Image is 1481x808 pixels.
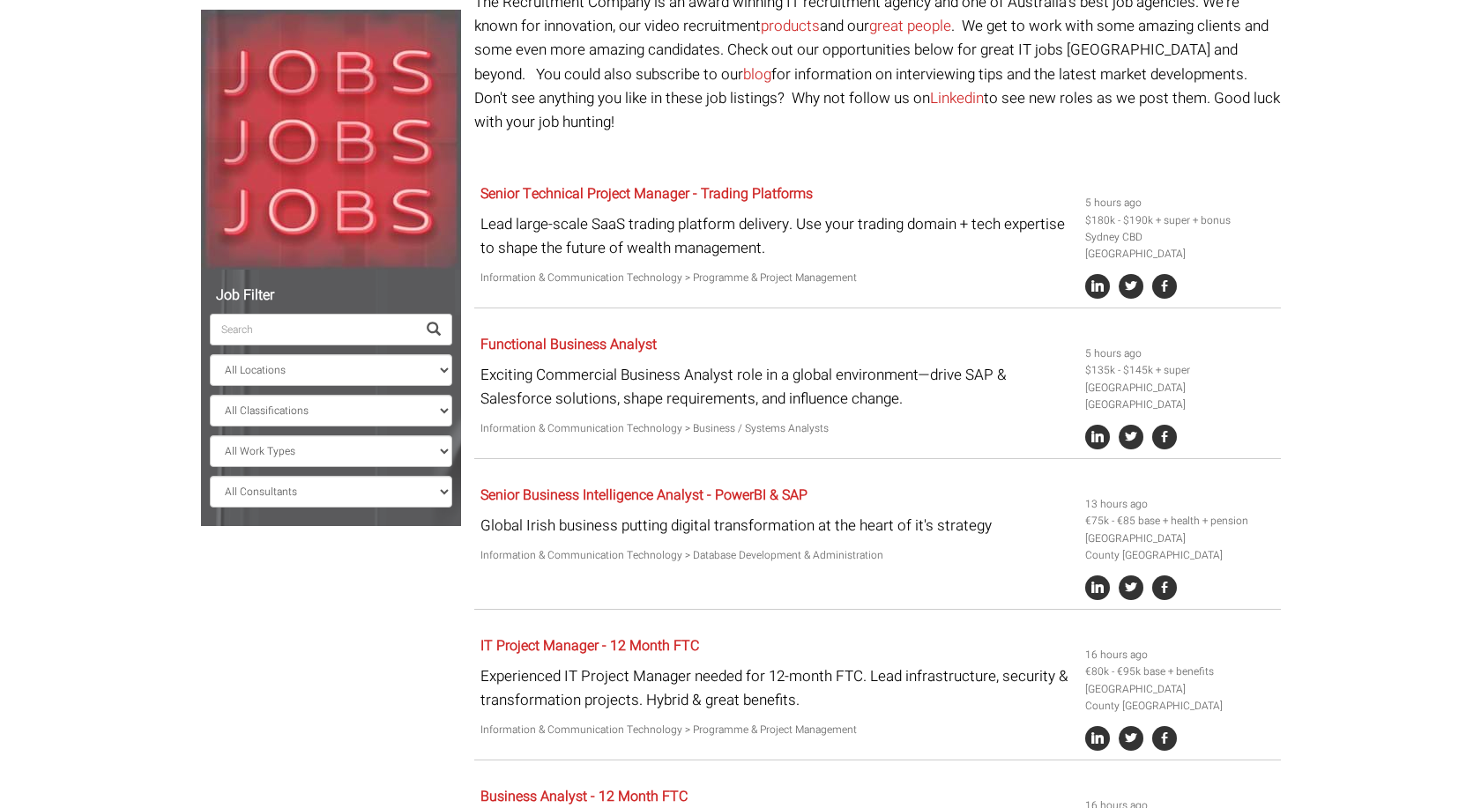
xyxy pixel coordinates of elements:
[480,420,1072,437] p: Information & Communication Technology > Business / Systems Analysts
[210,288,452,304] h5: Job Filter
[1085,345,1274,362] li: 5 hours ago
[1085,229,1274,263] li: Sydney CBD [GEOGRAPHIC_DATA]
[1085,681,1274,715] li: [GEOGRAPHIC_DATA] County [GEOGRAPHIC_DATA]
[1085,195,1274,211] li: 5 hours ago
[869,15,951,37] a: great people
[480,183,813,204] a: Senior Technical Project Manager - Trading Platforms
[480,514,1072,537] p: Global Irish business putting digital transformation at the heart of it's strategy
[210,314,416,345] input: Search
[1085,647,1274,663] li: 16 hours ago
[1085,380,1274,413] li: [GEOGRAPHIC_DATA] [GEOGRAPHIC_DATA]
[1085,530,1274,564] li: [GEOGRAPHIC_DATA] County [GEOGRAPHIC_DATA]
[1085,212,1274,229] li: $180k - $190k + super + bonus
[930,87,984,109] a: Linkedin
[1085,496,1274,513] li: 13 hours ago
[480,270,1072,286] p: Information & Communication Technology > Programme & Project Management
[480,485,807,506] a: Senior Business Intelligence Analyst - PowerBI & SAP
[480,722,1072,738] p: Information & Communication Technology > Programme & Project Management
[1085,513,1274,530] li: €75k - €85 base + health + pension
[1085,663,1274,680] li: €80k - €95k base + benefits
[480,635,699,656] a: IT Project Manager - 12 Month FTC
[201,10,461,270] img: Jobs, Jobs, Jobs
[480,212,1072,260] p: Lead large-scale SaaS trading platform delivery. Use your trading domain + tech expertise to shap...
[1085,362,1274,379] li: $135k - $145k + super
[480,334,657,355] a: Functional Business Analyst
[480,786,688,807] a: Business Analyst - 12 Month FTC
[743,63,771,85] a: blog
[761,15,820,37] a: products
[480,363,1072,411] p: Exciting Commercial Business Analyst role in a global environment—drive SAP & Salesforce solution...
[480,547,1072,564] p: Information & Communication Technology > Database Development & Administration
[480,664,1072,712] p: Experienced IT Project Manager needed for 12-month FTC. Lead infrastructure, security & transform...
